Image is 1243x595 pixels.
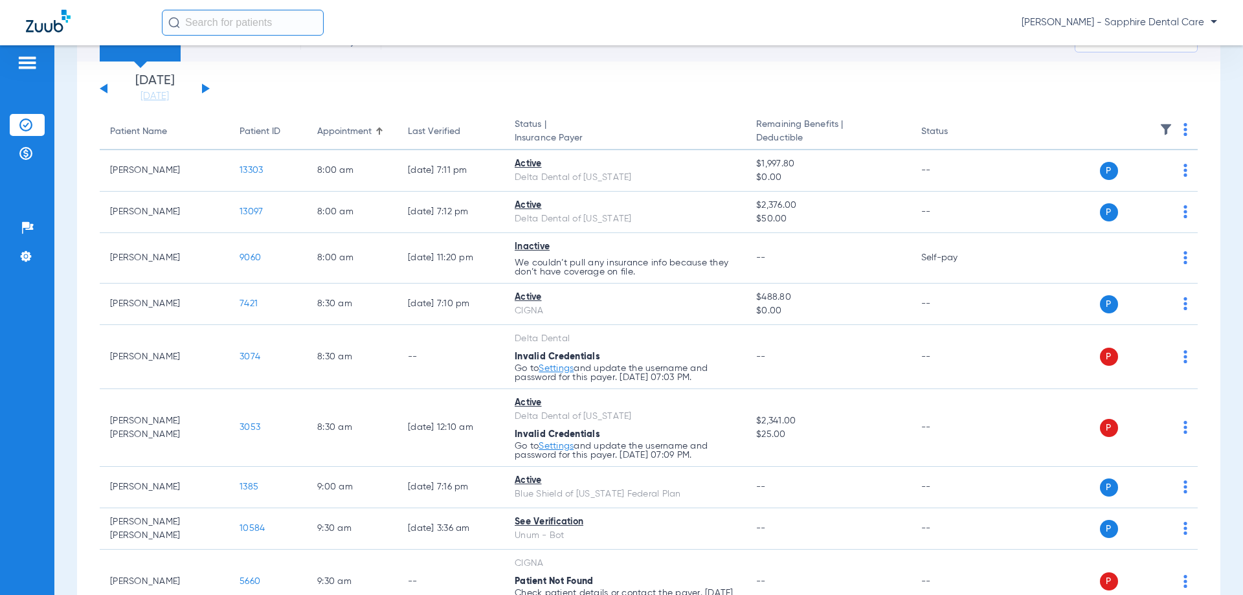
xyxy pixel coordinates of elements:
span: 7421 [240,299,258,308]
span: Insurance Payer [515,131,735,145]
div: Blue Shield of [US_STATE] Federal Plan [515,488,735,501]
img: Zuub Logo [26,10,71,32]
img: group-dot-blue.svg [1183,480,1187,493]
span: $50.00 [756,212,900,226]
div: Last Verified [408,125,494,139]
span: Invalid Credentials [515,352,600,361]
td: 9:30 AM [307,508,398,550]
td: 8:00 AM [307,233,398,284]
span: -- [756,577,766,586]
div: Delta Dental of [US_STATE] [515,410,735,423]
p: Go to and update the username and password for this payer. [DATE] 07:09 PM. [515,442,735,460]
span: P [1100,419,1118,437]
span: P [1100,520,1118,538]
div: CIGNA [515,557,735,570]
td: 8:30 AM [307,284,398,325]
img: group-dot-blue.svg [1183,205,1187,218]
div: Last Verified [408,125,460,139]
span: -- [756,482,766,491]
td: [PERSON_NAME] [100,467,229,508]
img: filter.svg [1159,123,1172,136]
td: [PERSON_NAME] [PERSON_NAME] [100,508,229,550]
span: 13097 [240,207,263,216]
div: CIGNA [515,304,735,318]
span: P [1100,572,1118,590]
span: Deductible [756,131,900,145]
td: [DATE] 12:10 AM [398,389,504,467]
div: Patient Name [110,125,167,139]
img: Search Icon [168,17,180,28]
div: Delta Dental of [US_STATE] [515,212,735,226]
td: 8:30 AM [307,389,398,467]
span: 10584 [240,524,265,533]
div: Inactive [515,240,735,254]
td: [PERSON_NAME] [100,150,229,192]
p: Go to and update the username and password for this payer. [DATE] 07:03 PM. [515,364,735,382]
span: Invalid Credentials [515,430,600,439]
span: $488.80 [756,291,900,304]
td: 8:00 AM [307,192,398,233]
div: Unum - Bot [515,529,735,543]
span: 3074 [240,352,260,361]
span: -- [756,524,766,533]
p: We couldn’t pull any insurance info because they don’t have coverage on file. [515,258,735,276]
div: Active [515,396,735,410]
div: Patient Name [110,125,219,139]
div: Patient ID [240,125,297,139]
img: group-dot-blue.svg [1183,297,1187,310]
span: 5660 [240,577,260,586]
span: Patient Not Found [515,577,593,586]
td: [PERSON_NAME] [100,192,229,233]
div: Patient ID [240,125,280,139]
td: 9:00 AM [307,467,398,508]
div: Active [515,291,735,304]
td: -- [911,150,998,192]
img: group-dot-blue.svg [1183,350,1187,363]
th: Remaining Benefits | [746,114,910,150]
span: $0.00 [756,304,900,318]
td: 8:30 AM [307,325,398,389]
span: $25.00 [756,428,900,442]
td: [PERSON_NAME] [100,233,229,284]
span: P [1100,295,1118,313]
iframe: Chat Widget [1178,533,1243,595]
div: Appointment [317,125,387,139]
span: $1,997.80 [756,157,900,171]
span: $0.00 [756,171,900,185]
a: [DATE] [116,90,194,103]
span: P [1100,203,1118,221]
td: 8:00 AM [307,150,398,192]
div: Active [515,474,735,488]
div: See Verification [515,515,735,529]
span: $2,376.00 [756,199,900,212]
td: [DATE] 7:11 PM [398,150,504,192]
th: Status [911,114,998,150]
td: -- [911,467,998,508]
span: $2,341.00 [756,414,900,428]
span: 1385 [240,482,258,491]
span: P [1100,478,1118,497]
div: Delta Dental of [US_STATE] [515,171,735,185]
td: Self-pay [911,233,998,284]
div: Appointment [317,125,372,139]
img: group-dot-blue.svg [1183,522,1187,535]
th: Status | [504,114,746,150]
td: [PERSON_NAME] [100,284,229,325]
td: [DATE] 11:20 PM [398,233,504,284]
span: -- [756,253,766,262]
img: group-dot-blue.svg [1183,164,1187,177]
a: Settings [539,364,574,373]
span: 3053 [240,423,260,432]
td: [DATE] 7:10 PM [398,284,504,325]
td: [PERSON_NAME] [100,325,229,389]
div: Active [515,157,735,171]
span: 9060 [240,253,261,262]
td: -- [911,325,998,389]
li: [DATE] [116,74,194,103]
td: [DATE] 3:36 AM [398,508,504,550]
input: Search for patients [162,10,324,36]
img: hamburger-icon [17,55,38,71]
span: [PERSON_NAME] - Sapphire Dental Care [1022,16,1217,29]
td: -- [911,508,998,550]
